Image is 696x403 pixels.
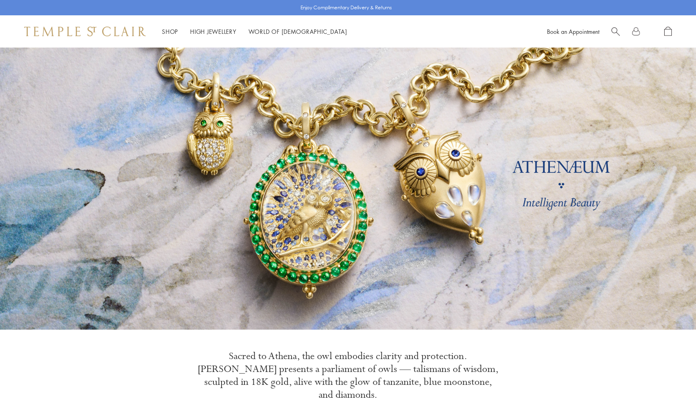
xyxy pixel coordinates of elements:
[197,350,499,401] p: Sacred to Athena, the owl embodies clarity and protection. [PERSON_NAME] presents a parliament of...
[611,27,620,37] a: Search
[664,27,672,37] a: Open Shopping Bag
[190,27,236,35] a: High JewelleryHigh Jewellery
[162,27,178,35] a: ShopShop
[249,27,347,35] a: World of [DEMOGRAPHIC_DATA]World of [DEMOGRAPHIC_DATA]
[24,27,146,36] img: Temple St. Clair
[547,27,599,35] a: Book an Appointment
[300,4,392,12] p: Enjoy Complimentary Delivery & Returns
[162,27,347,37] nav: Main navigation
